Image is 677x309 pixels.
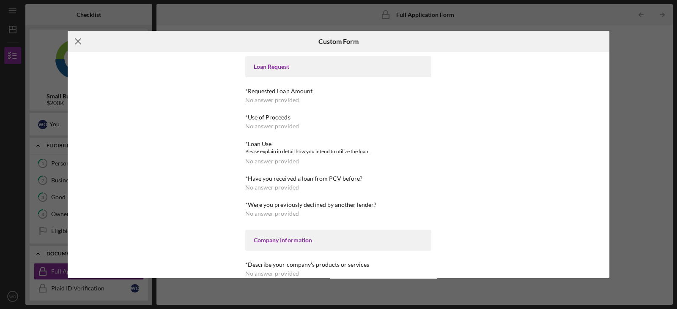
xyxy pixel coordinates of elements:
div: *Loan Use [245,141,431,147]
div: No answer provided [245,184,299,191]
div: Loan Request [254,63,423,70]
div: Please explain in detail how you intend to utilize the loan. [245,147,431,156]
h6: Custom Form [318,38,359,45]
div: *Have you received a loan from PCV before? [245,175,431,182]
div: No answer provided [245,270,299,277]
div: No answer provided [245,123,299,130]
div: *Were you previously declined by another lender? [245,201,431,208]
div: *Requested Loan Amount [245,88,431,95]
div: No answer provided [245,210,299,217]
div: *Describe your company's products or services [245,261,431,268]
div: Company Information [254,237,423,244]
div: *Use of Proceeds [245,114,431,121]
div: No answer provided [245,158,299,165]
div: No answer provided [245,97,299,103]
